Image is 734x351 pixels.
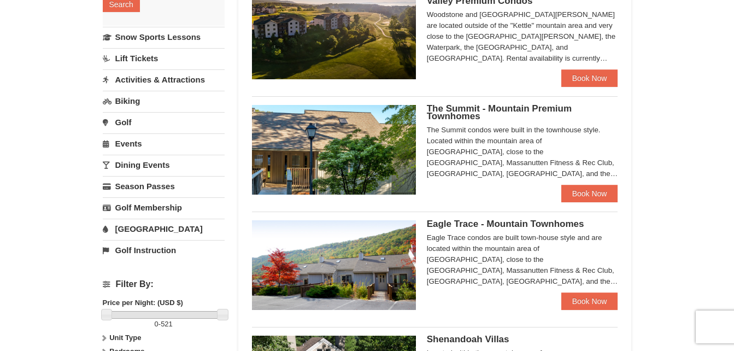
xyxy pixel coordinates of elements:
div: Eagle Trace condos are built town-house style and are located within the mountain area of [GEOGRA... [427,232,618,287]
span: The Summit - Mountain Premium Townhomes [427,103,572,121]
div: Woodstone and [GEOGRAPHIC_DATA][PERSON_NAME] are located outside of the "Kettle" mountain area an... [427,9,618,64]
strong: Price per Night: (USD $) [103,299,183,307]
span: Shenandoah Villas [427,334,509,344]
div: The Summit condos were built in the townhouse style. Located within the mountain area of [GEOGRAP... [427,125,618,179]
a: Book Now [561,185,618,202]
a: Lift Tickets [103,48,225,68]
a: Biking [103,91,225,111]
a: Golf Instruction [103,240,225,260]
img: 19219034-1-0eee7e00.jpg [252,105,416,195]
a: Dining Events [103,155,225,175]
span: 521 [161,320,173,328]
img: 19218983-1-9b289e55.jpg [252,220,416,310]
a: Events [103,133,225,154]
h4: Filter By: [103,279,225,289]
a: Book Now [561,292,618,310]
a: Activities & Attractions [103,69,225,90]
span: 0 [155,320,158,328]
strong: Unit Type [109,334,141,342]
a: Book Now [561,69,618,87]
a: Golf Membership [103,197,225,218]
label: - [103,319,225,330]
a: Golf [103,112,225,132]
a: [GEOGRAPHIC_DATA] [103,219,225,239]
a: Snow Sports Lessons [103,27,225,47]
span: Eagle Trace - Mountain Townhomes [427,219,584,229]
a: Season Passes [103,176,225,196]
